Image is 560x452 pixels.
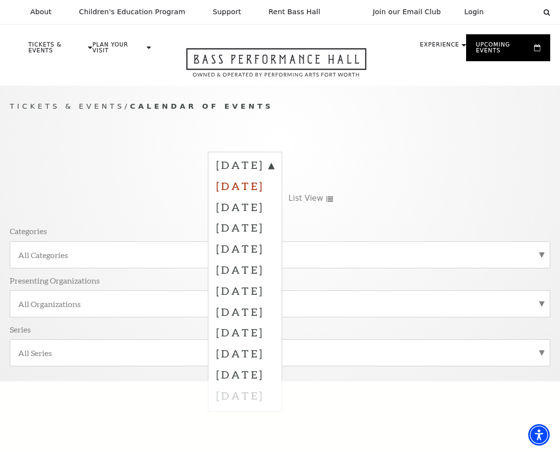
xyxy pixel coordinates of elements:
span: Tickets & Events [10,102,125,110]
label: [DATE] [216,158,274,175]
select: Select: [499,7,534,17]
p: Support [213,8,241,16]
label: [DATE] [216,217,274,238]
p: Children's Education Program [79,8,185,16]
label: [DATE] [216,196,274,217]
span: Calendar of Events [130,102,273,110]
p: Experience [420,42,459,53]
a: Open this option [151,48,402,86]
label: [DATE] [216,322,274,343]
p: Series [10,324,31,334]
label: [DATE] [216,301,274,322]
label: [DATE] [216,364,274,385]
label: [DATE] [216,280,274,301]
p: Upcoming Events [476,42,532,59]
p: Plan Your Visit [92,42,144,59]
span: List View [289,193,323,204]
label: [DATE] [216,343,274,364]
label: [DATE] [216,175,274,196]
label: All Categories [18,250,542,260]
p: Presenting Organizations [10,275,100,285]
p: / [10,100,550,113]
p: Rent Bass Hall [269,8,320,16]
label: [DATE] [216,238,274,259]
label: All Series [18,348,542,358]
p: Tickets & Events [28,42,86,59]
div: Accessibility Menu [528,424,550,446]
p: Categories [10,226,47,236]
p: About [30,8,51,16]
label: All Organizations [18,299,542,309]
label: [DATE] [216,259,274,280]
